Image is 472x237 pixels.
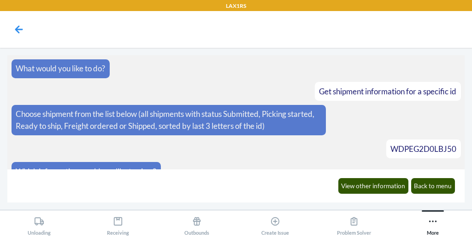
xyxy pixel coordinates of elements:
div: Problem Solver [337,213,371,236]
div: Unloading [28,213,51,236]
span: Get shipment information for a specific id [319,87,456,96]
span: WDPEG2D0LBJ50 [390,144,456,154]
div: Create Issue [261,213,289,236]
button: Receiving [79,210,158,236]
button: Problem Solver [315,210,394,236]
p: LAX1RS [226,2,246,10]
div: Receiving [107,213,129,236]
button: More [393,210,472,236]
button: View other information [338,178,409,194]
p: Choose shipment from the list below (all shipments with status Submitted, Picking started, Ready ... [16,108,322,132]
p: Which information would you like to view? [16,166,156,178]
button: Create Issue [236,210,315,236]
div: More [427,213,439,236]
div: Outbounds [184,213,209,236]
p: What would you like to do? [16,63,105,75]
button: Outbounds [157,210,236,236]
button: Back to menu [411,178,455,194]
